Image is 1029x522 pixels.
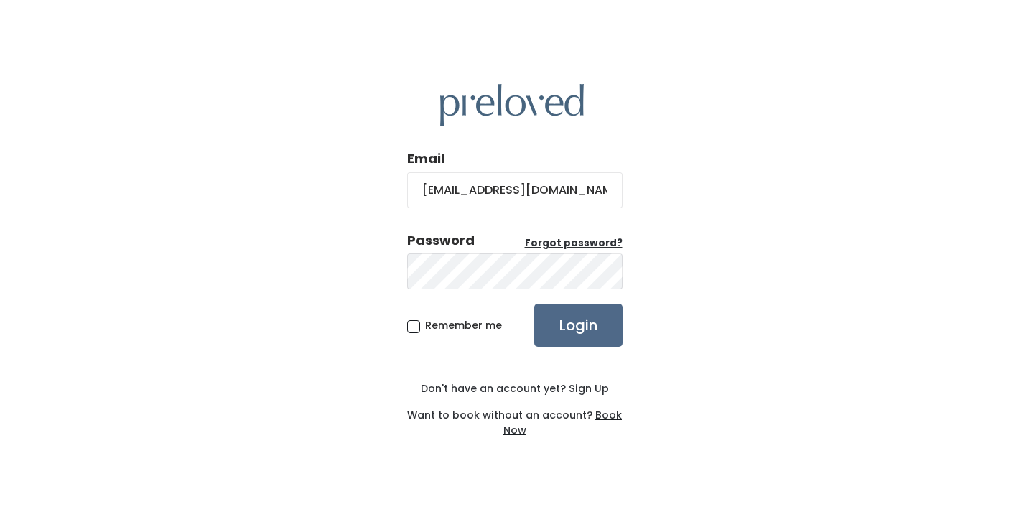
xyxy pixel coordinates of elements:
u: Sign Up [569,381,609,396]
img: preloved logo [440,84,584,126]
input: Login [534,304,623,347]
div: Password [407,231,475,250]
div: Want to book without an account? [407,396,623,438]
label: Email [407,149,444,168]
div: Don't have an account yet? [407,381,623,396]
a: Book Now [503,408,623,437]
a: Sign Up [566,381,609,396]
a: Forgot password? [525,236,623,251]
u: Forgot password? [525,236,623,250]
span: Remember me [425,318,502,332]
